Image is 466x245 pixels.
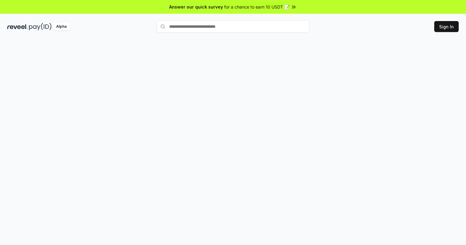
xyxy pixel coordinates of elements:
button: Sign In [434,21,459,32]
div: Alpha [53,23,70,31]
img: reveel_dark [7,23,28,31]
img: pay_id [29,23,52,31]
span: Answer our quick survey [169,4,223,10]
span: for a chance to earn 10 USDT 📝 [224,4,289,10]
